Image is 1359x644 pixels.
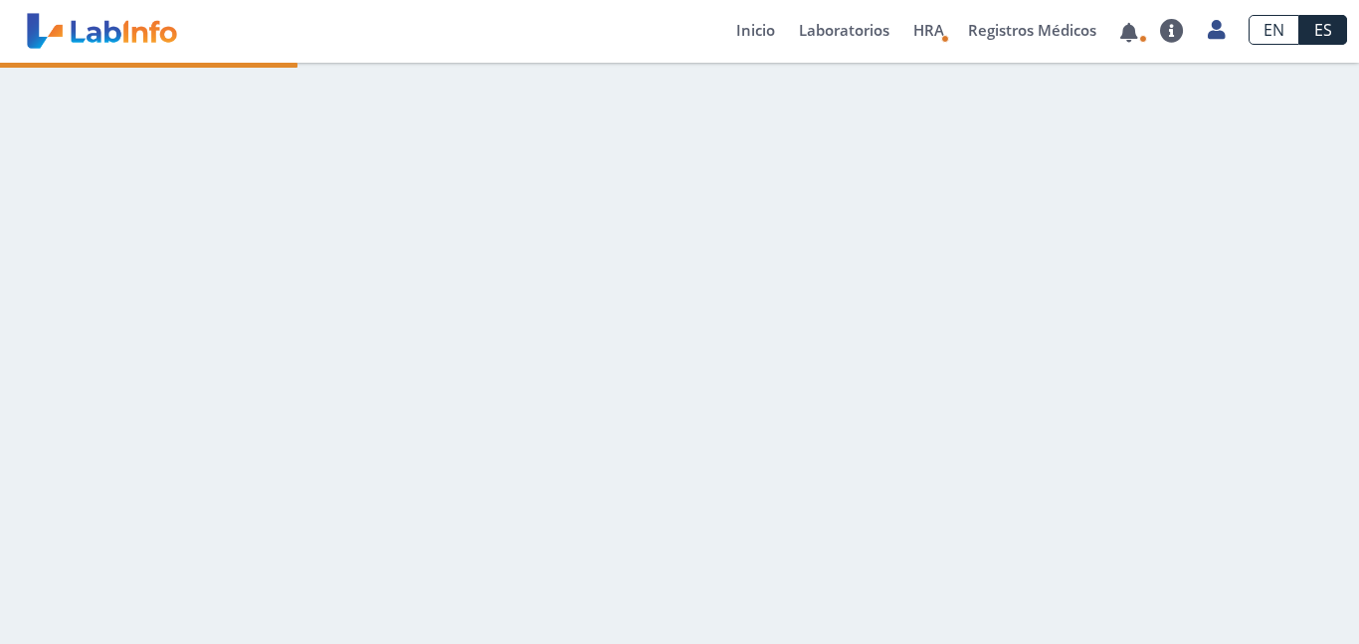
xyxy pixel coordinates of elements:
[1263,19,1284,41] font: EN
[913,20,944,40] font: HRA
[1314,19,1332,41] font: ES
[799,20,889,40] font: Laboratorios
[736,20,775,40] font: Inicio
[968,20,1096,40] font: Registros Médicos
